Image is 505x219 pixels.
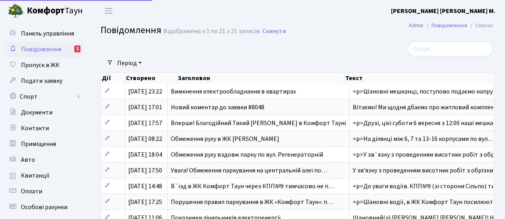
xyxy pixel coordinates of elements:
[21,77,62,85] span: Подати заявку
[177,73,344,84] th: Заголовок
[21,140,56,148] span: Приміщення
[74,45,80,52] div: 1
[262,28,286,35] a: Скинути
[171,119,346,127] span: Вперше! Благодійний Тихий [PERSON_NAME] в Комфорт Тауні
[128,166,162,175] span: [DATE] 17:50
[101,23,161,37] span: Повідомлення
[171,87,296,96] span: Вимкнення електрообладнання в квартирах
[21,187,42,196] span: Оплати
[353,166,504,175] span: У звʼязку з проведенням висотних робіт з обрізки д…
[171,182,335,191] span: В`їзд в ЖК Комфорт Таун через КПП№9 тимчасово не п…
[171,166,327,175] span: Увага! Обмеження паркування на центральній алеї по…
[171,103,264,112] span: Новий коментар до заявки #8048
[21,108,52,117] span: Документи
[4,136,83,152] a: Приміщення
[163,28,261,35] div: Відображено з 1 по 21 з 21 записів.
[128,198,162,206] span: [DATE] 17:25
[353,135,495,143] span: <p>На ділянці між 6, 7 та 13-16 корпусами по вул.…
[101,73,125,84] th: Дії
[21,203,67,212] span: Особові рахунки
[21,61,60,69] span: Пропуск в ЖК
[128,135,162,143] span: [DATE] 08:22
[21,29,74,38] span: Панель управління
[27,4,83,18] span: Таун
[467,21,493,30] li: Список
[128,119,162,127] span: [DATE] 17:57
[4,105,83,120] a: Документи
[21,124,49,133] span: Контакти
[4,168,83,183] a: Квитанції
[128,150,162,159] span: [DATE] 18:04
[4,152,83,168] a: Авто
[8,3,24,19] img: logo.png
[432,21,467,30] a: Повідомлення
[99,4,118,17] button: Переключити навігацію
[4,57,83,73] a: Пропуск в ЖК
[21,45,61,54] span: Повідомлення
[125,73,177,84] th: Створено
[21,171,50,180] span: Квитанції
[128,103,162,112] span: [DATE] 17:01
[21,155,35,164] span: Авто
[408,41,493,56] input: Пошук...
[391,6,496,16] a: [PERSON_NAME] [PERSON_NAME] М.
[171,198,333,206] span: Порушення правил паркування в ЖК «Комфорт Таун»: п…
[397,17,505,34] nav: breadcrumb
[128,182,162,191] span: [DATE] 14:48
[4,26,83,41] a: Панель управління
[114,56,145,70] a: Період
[128,87,162,96] span: [DATE] 23:22
[27,4,65,17] b: Комфорт
[391,7,496,15] b: [PERSON_NAME] [PERSON_NAME] М.
[4,199,83,215] a: Особові рахунки
[4,89,83,105] a: Спорт
[4,73,83,89] a: Подати заявку
[353,119,499,127] span: <p>Друзі, цієї суботи 6 вересня з 12:00 наші мешка…
[171,150,323,159] span: Обмеження руху вздовж парку по вул. Регенераторній
[4,183,83,199] a: Оплати
[409,21,423,30] a: Admin
[4,41,83,57] a: Повідомлення1
[4,120,83,136] a: Контакти
[171,135,279,143] span: Обмеження руху в ЖК [PERSON_NAME]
